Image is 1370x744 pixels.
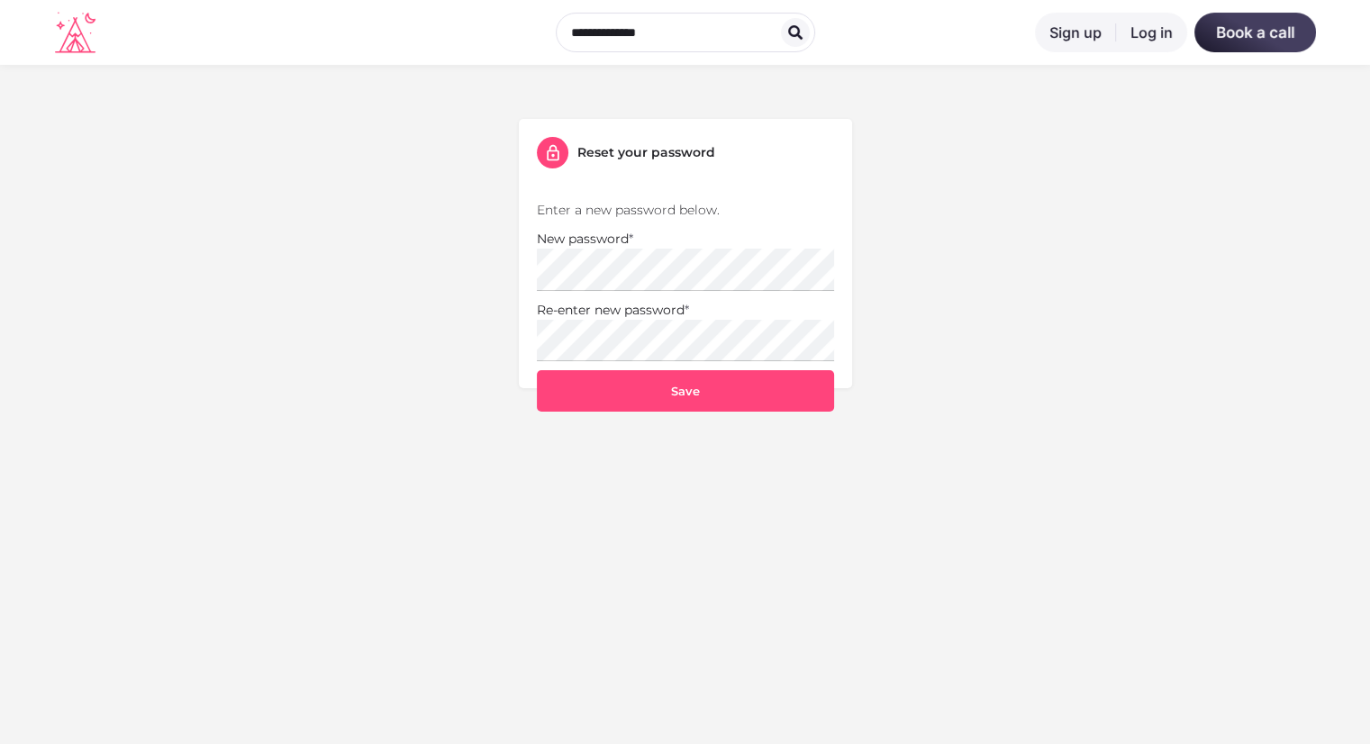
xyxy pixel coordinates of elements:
[1194,13,1316,52] a: Book a call
[537,370,834,412] button: Save
[1116,13,1187,52] a: Log in
[577,143,715,161] h5: Reset your password
[537,229,633,249] label: New password
[537,300,689,320] label: Re-enter new password
[537,200,834,220] p: Enter a new password below.
[1035,13,1116,52] a: Sign up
